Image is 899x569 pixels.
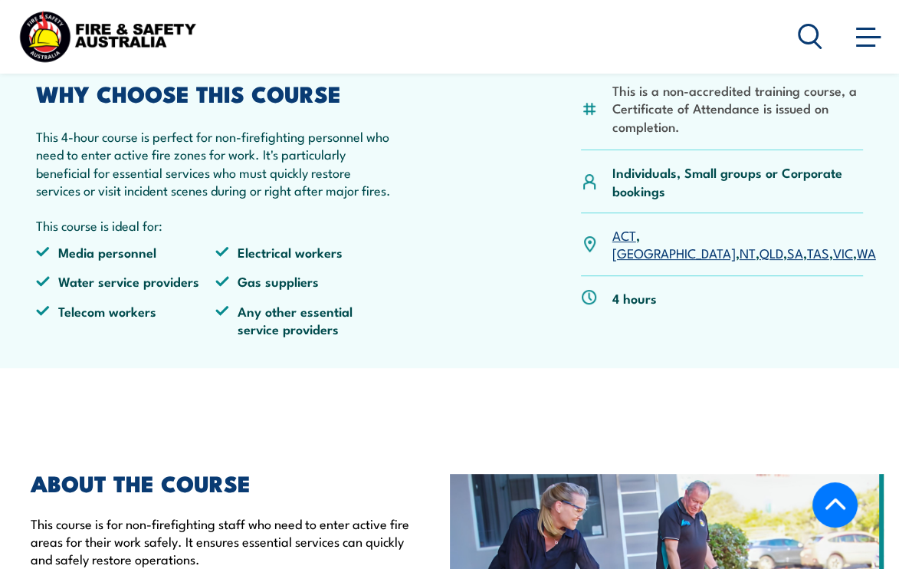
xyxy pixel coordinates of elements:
[36,127,395,199] p: This 4-hour course is perfect for non-firefighting personnel who need to enter active fire zones ...
[612,81,863,135] li: This is a non-accredited training course, a Certificate of Attendance is issued on completion.
[612,243,736,261] a: [GEOGRAPHIC_DATA]
[612,225,636,244] a: ACT
[833,243,853,261] a: VIC
[760,243,783,261] a: QLD
[857,243,876,261] a: WA
[787,243,803,261] a: SA
[612,163,863,199] p: Individuals, Small groups or Corporate bookings
[215,272,395,290] li: Gas suppliers
[612,289,657,307] p: 4 hours
[36,216,395,234] p: This course is ideal for:
[36,272,215,290] li: Water service providers
[36,302,215,338] li: Telecom workers
[31,515,427,568] p: This course is for non-firefighting staff who need to enter active fire areas for their work safe...
[612,226,876,262] p: , , , , , , ,
[36,243,215,261] li: Media personnel
[740,243,756,261] a: NT
[215,302,395,338] li: Any other essential service providers
[215,243,395,261] li: Electrical workers
[31,472,427,492] h2: ABOUT THE COURSE
[807,243,829,261] a: TAS
[36,83,395,103] h2: WHY CHOOSE THIS COURSE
